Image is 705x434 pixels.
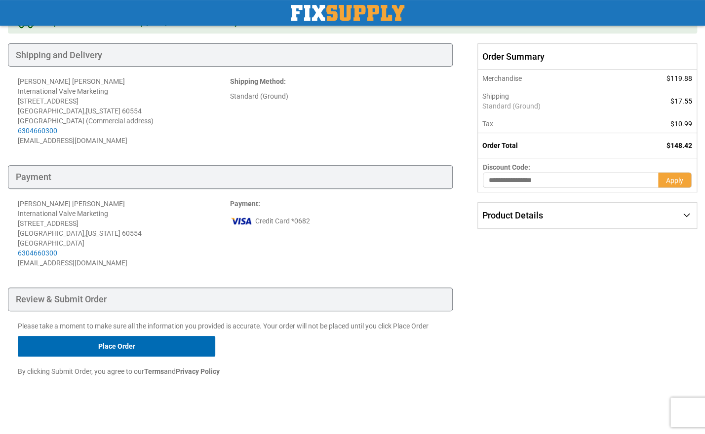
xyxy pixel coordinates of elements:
[477,115,622,133] th: Tax
[8,288,453,311] div: Review & Submit Order
[230,214,253,228] img: vi.png
[86,229,120,237] span: [US_STATE]
[18,137,127,145] span: [EMAIL_ADDRESS][DOMAIN_NAME]
[144,367,164,375] strong: Terms
[666,142,692,149] span: $148.42
[18,127,57,135] a: 6304660300
[666,74,692,82] span: $119.88
[666,177,683,184] span: Apply
[176,367,220,375] strong: Privacy Policy
[18,336,215,357] button: Place Order
[670,97,692,105] span: $17.55
[230,91,442,101] div: Standard (Ground)
[482,210,543,220] span: Product Details
[477,43,697,70] span: Order Summary
[18,366,443,376] p: By clicking Submit Order, you agree to our and
[8,43,453,67] div: Shipping and Delivery
[291,5,404,21] img: Fix Industrial Supply
[230,214,442,228] div: Credit Card *0682
[86,107,120,115] span: [US_STATE]
[230,200,258,208] span: Payment
[482,142,518,149] strong: Order Total
[230,200,260,208] strong: :
[18,321,443,331] p: Please take a moment to make sure all the information you provided is accurate. Your order will n...
[18,76,230,145] address: [PERSON_NAME] [PERSON_NAME] International Valve Marketing [STREET_ADDRESS] [GEOGRAPHIC_DATA] , 60...
[477,70,622,87] th: Merchandise
[230,77,286,85] strong: :
[18,199,230,258] div: [PERSON_NAME] [PERSON_NAME] International Valve Marketing [STREET_ADDRESS] [GEOGRAPHIC_DATA] , 60...
[670,120,692,128] span: $10.99
[291,5,404,21] a: store logo
[8,165,453,189] div: Payment
[18,249,57,257] a: 6304660300
[658,172,692,188] button: Apply
[230,77,284,85] span: Shipping Method
[482,92,509,100] span: Shipping
[18,259,127,267] span: [EMAIL_ADDRESS][DOMAIN_NAME]
[482,101,617,111] span: Standard (Ground)
[483,163,530,171] span: Discount Code:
